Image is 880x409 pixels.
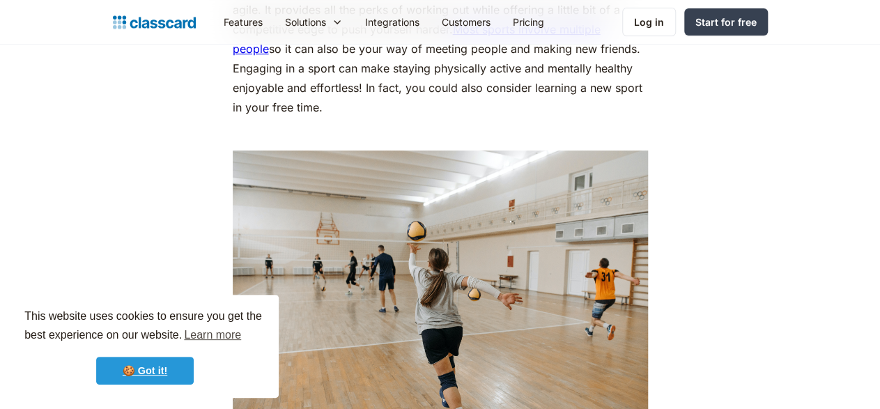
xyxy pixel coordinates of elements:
a: Pricing [502,6,555,38]
a: dismiss cookie message [96,357,194,385]
div: cookieconsent [11,295,279,398]
div: Solutions [274,6,354,38]
a: Customers [431,6,502,38]
a: home [113,13,196,32]
div: Solutions [285,15,326,29]
span: This website uses cookies to ensure you get the best experience on our website. [24,308,265,346]
p: ‍ [233,124,648,144]
div: Log in [634,15,664,29]
div: Start for free [695,15,757,29]
a: Start for free [684,8,768,36]
a: learn more about cookies [182,325,243,346]
a: Integrations [354,6,431,38]
a: Features [213,6,274,38]
a: Log in [622,8,676,36]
